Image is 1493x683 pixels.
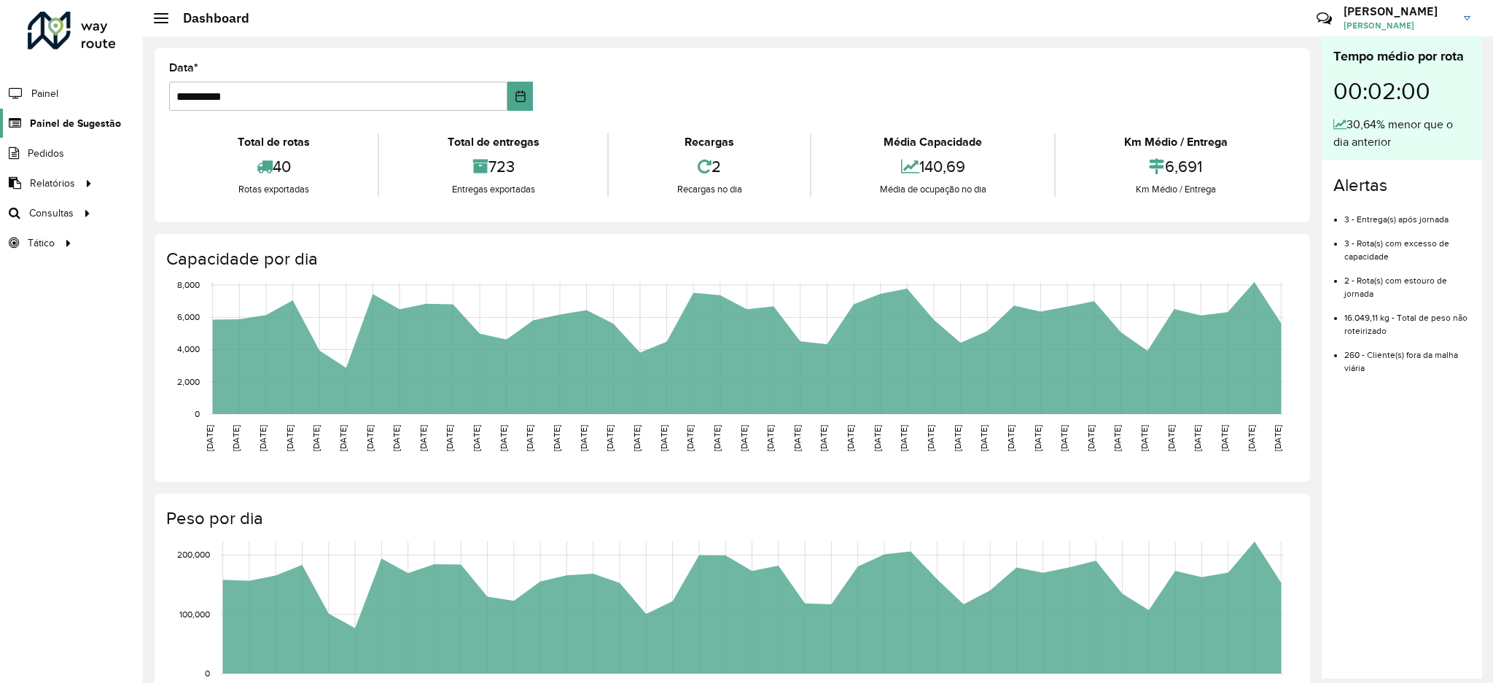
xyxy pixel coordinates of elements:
[1344,300,1470,337] li: 16.049,11 kg - Total de peso não roteirizado
[1059,133,1292,151] div: Km Médio / Entrega
[1112,425,1122,451] text: [DATE]
[1059,425,1069,451] text: [DATE]
[177,345,200,354] text: 4,000
[383,182,604,197] div: Entregas exportadas
[338,425,348,451] text: [DATE]
[418,425,428,451] text: [DATE]
[1059,151,1292,182] div: 6,691
[166,249,1295,270] h4: Capacidade por dia
[1344,202,1470,226] li: 3 - Entrega(s) após jornada
[1059,182,1292,197] div: Km Médio / Entrega
[685,425,695,451] text: [DATE]
[1193,425,1202,451] text: [DATE]
[1247,425,1256,451] text: [DATE]
[29,206,74,221] span: Consultas
[1333,116,1470,151] div: 30,64% menor que o dia anterior
[365,425,375,451] text: [DATE]
[177,313,200,322] text: 6,000
[1086,425,1096,451] text: [DATE]
[507,82,533,111] button: Choose Date
[1333,175,1470,196] h4: Alertas
[177,550,210,560] text: 200,000
[311,425,321,451] text: [DATE]
[28,146,64,161] span: Pedidos
[953,425,962,451] text: [DATE]
[1033,425,1042,451] text: [DATE]
[819,425,828,451] text: [DATE]
[605,425,615,451] text: [DATE]
[285,425,295,451] text: [DATE]
[552,425,561,451] text: [DATE]
[525,425,534,451] text: [DATE]
[612,151,806,182] div: 2
[1166,425,1176,451] text: [DATE]
[579,425,588,451] text: [DATE]
[31,86,58,101] span: Painel
[1344,337,1470,375] li: 260 - Cliente(s) fora da malha viária
[632,425,642,451] text: [DATE]
[177,377,200,386] text: 2,000
[205,425,214,451] text: [DATE]
[1220,425,1229,451] text: [DATE]
[173,133,374,151] div: Total de rotas
[926,425,935,451] text: [DATE]
[765,425,775,451] text: [DATE]
[472,425,481,451] text: [DATE]
[815,151,1050,182] div: 140,69
[712,425,722,451] text: [DATE]
[1344,4,1453,18] h3: [PERSON_NAME]
[1344,263,1470,300] li: 2 - Rota(s) com estouro de jornada
[383,151,604,182] div: 723
[173,151,374,182] div: 40
[195,409,200,418] text: 0
[899,425,908,451] text: [DATE]
[30,116,121,131] span: Painel de Sugestão
[1139,425,1149,451] text: [DATE]
[391,425,401,451] text: [DATE]
[177,280,200,289] text: 8,000
[815,182,1050,197] div: Média de ocupação no dia
[1344,226,1470,263] li: 3 - Rota(s) com excesso de capacidade
[873,425,882,451] text: [DATE]
[383,133,604,151] div: Total de entregas
[205,668,210,678] text: 0
[173,182,374,197] div: Rotas exportadas
[792,425,802,451] text: [DATE]
[445,425,454,451] text: [DATE]
[815,133,1050,151] div: Média Capacidade
[1006,425,1016,451] text: [DATE]
[846,425,855,451] text: [DATE]
[30,176,75,191] span: Relatórios
[1273,425,1282,451] text: [DATE]
[499,425,508,451] text: [DATE]
[1344,19,1453,32] span: [PERSON_NAME]
[166,508,1295,529] h4: Peso por dia
[258,425,268,451] text: [DATE]
[659,425,668,451] text: [DATE]
[612,133,806,151] div: Recargas
[1333,47,1470,66] div: Tempo médio por rota
[1309,3,1340,34] a: Contato Rápido
[612,182,806,197] div: Recargas no dia
[168,10,249,26] h2: Dashboard
[739,425,749,451] text: [DATE]
[1333,66,1470,116] div: 00:02:00
[179,609,210,619] text: 100,000
[979,425,989,451] text: [DATE]
[169,59,198,77] label: Data
[231,425,241,451] text: [DATE]
[28,235,55,251] span: Tático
